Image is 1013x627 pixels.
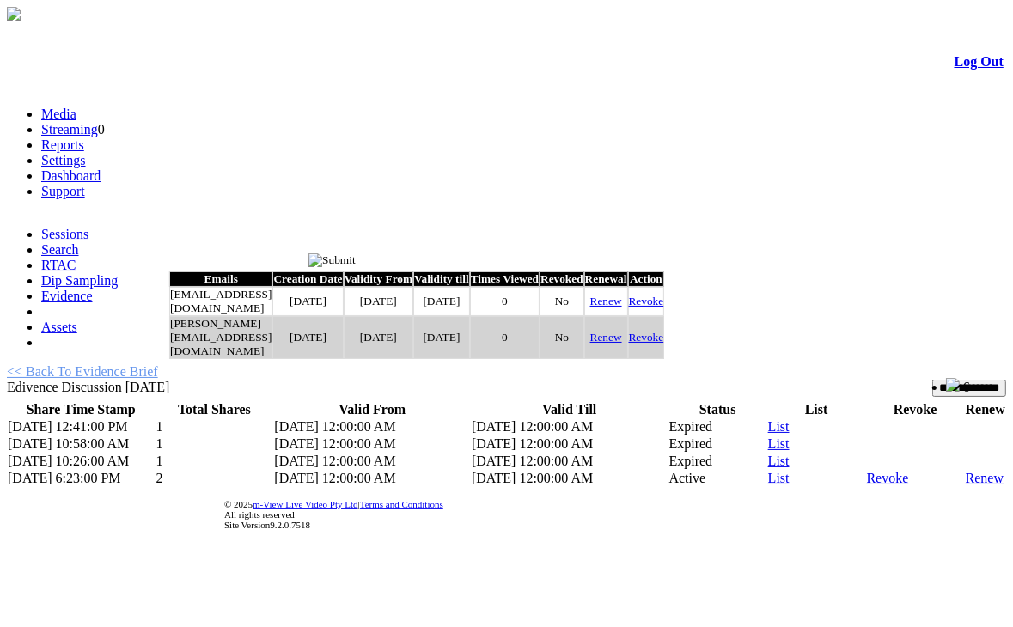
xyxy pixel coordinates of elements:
td: [DATE] [272,316,343,359]
td: 0 [470,316,540,359]
td: [PERSON_NAME][EMAIL_ADDRESS][DOMAIN_NAME] [169,316,272,359]
input: Submit [308,253,356,267]
td: [DATE] [344,316,414,359]
th: Renewal [584,271,628,287]
td: [DATE] [413,316,470,359]
td: No [540,316,584,359]
td: [DATE] [344,287,414,316]
td: [EMAIL_ADDRESS][DOMAIN_NAME] [169,287,272,316]
th: Validity From [344,271,414,287]
a: Renew [590,295,622,307]
th: Emails [169,271,272,287]
th: Validity till [413,271,470,287]
span: List of Shared Evidence Brief [165,253,308,267]
th: Action [628,271,665,287]
td: No [540,287,584,316]
td: [DATE] [272,287,343,316]
th: Revoked [540,271,584,287]
th: Creation Date [272,271,343,287]
td: [DATE] [413,287,470,316]
a: Revoke [629,295,664,307]
td: 0 [470,287,540,316]
th: Times Viewed [470,271,540,287]
a: Revoke [629,331,664,344]
a: Renew [590,331,622,344]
